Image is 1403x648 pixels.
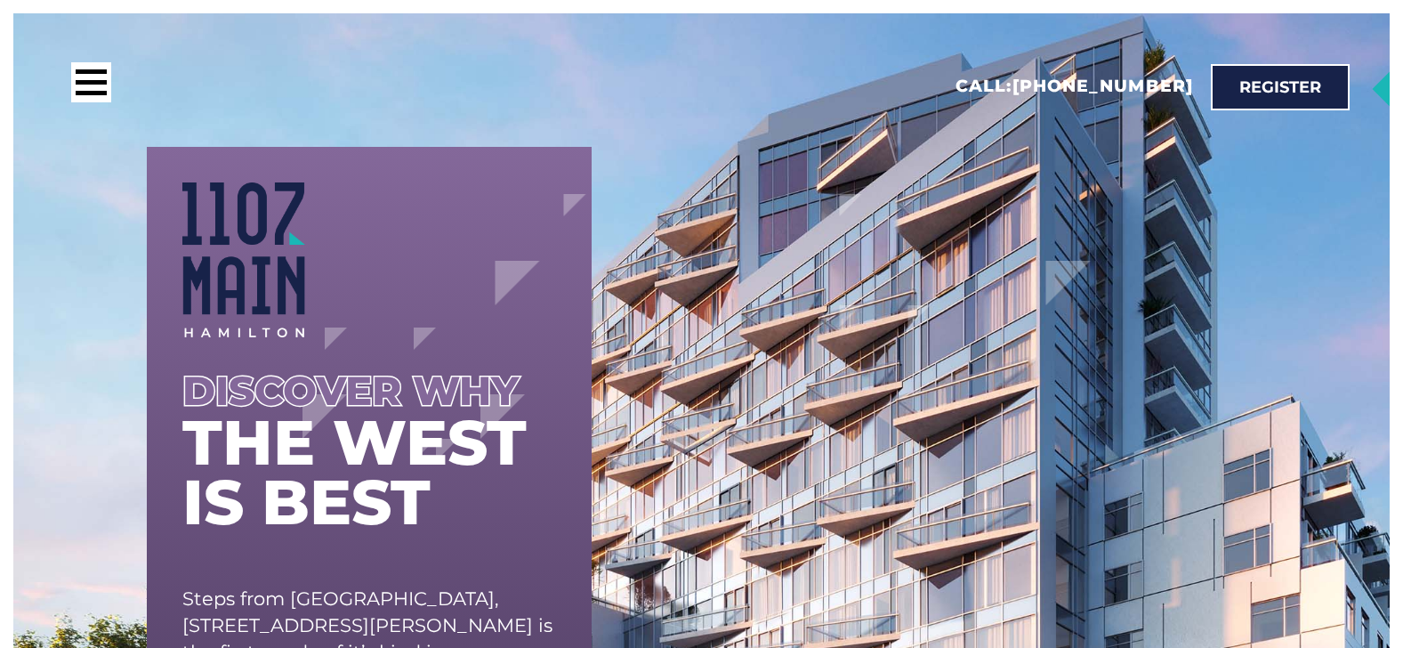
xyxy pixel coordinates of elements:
span: Register [1239,79,1321,95]
h2: Call: [955,76,1193,98]
a: Register [1211,64,1350,110]
h1: the west is best [182,413,556,532]
a: [PHONE_NUMBER] [1012,76,1193,96]
div: Discover why [182,373,556,409]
